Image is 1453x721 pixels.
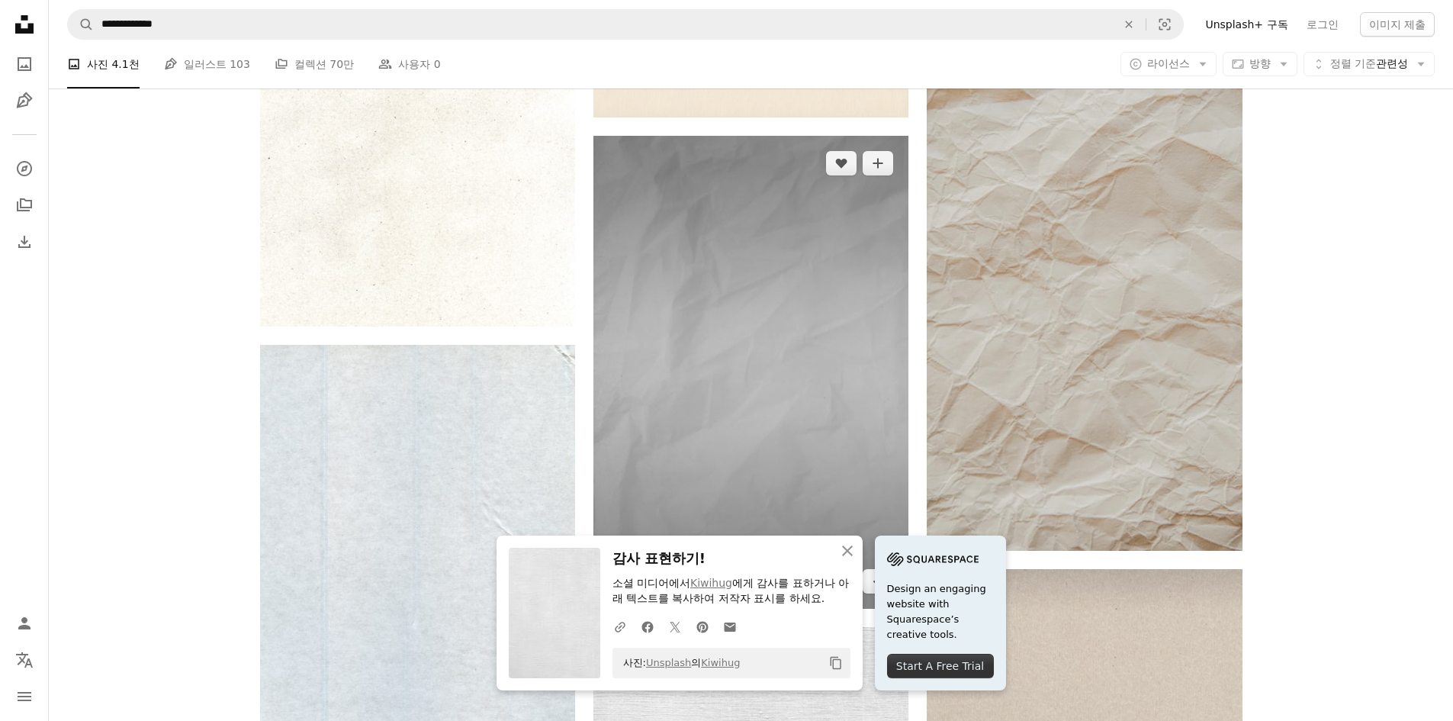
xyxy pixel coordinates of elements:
a: Facebook에 공유 [634,611,661,642]
a: 로그인 [1297,12,1348,37]
button: 메뉴 [9,681,40,712]
h3: 감사 표현하기! [612,548,850,570]
a: Unsplash+ 구독 [1196,12,1297,37]
img: 갈색 나무 테이블에 흰색 직물 [593,136,908,609]
a: 컬렉션 70만 [275,40,354,89]
button: 방향 [1223,52,1297,76]
span: Design an engaging website with Squarespace’s creative tools. [887,581,994,642]
a: 탐색 [9,153,40,184]
button: 정렬 기준관련성 [1304,52,1435,76]
a: 컬렉션 [9,190,40,220]
button: 언어 [9,645,40,675]
span: 라이선스 [1147,57,1190,69]
a: 흰색과 회색 꽃 섬유 [927,307,1242,321]
a: Pinterest에 공유 [689,611,716,642]
button: 클립보드에 복사하기 [823,650,849,676]
button: 시각적 검색 [1146,10,1183,39]
a: 일러스트 [9,85,40,116]
a: 다운로드 내역 [9,227,40,257]
a: 사진 [9,49,40,79]
span: 70만 [329,56,354,72]
div: Start A Free Trial [887,654,994,678]
a: Kiwihug [690,577,732,589]
img: 흰색과 회색 꽃 섬유 [927,78,1242,551]
a: 일러스트 103 [164,40,250,89]
a: 약간의 글이 적힌 흰 종이 한 장 [260,576,575,590]
a: Unsplash [646,657,691,668]
button: 좋아요 [826,151,857,175]
button: 삭제 [1112,10,1146,39]
span: 방향 [1249,57,1271,69]
a: 흰색 배경에 있는 흰색 종이 [927,667,1242,681]
a: 홈 — Unsplash [9,9,40,43]
a: 갈색 나무 테이블에 흰색 직물 [593,365,908,379]
span: 정렬 기준 [1330,57,1376,69]
a: 사용자 0 [378,40,440,89]
a: Twitter에 공유 [661,611,689,642]
form: 사이트 전체에서 이미지 찾기 [67,9,1184,40]
button: 컬렉션에 추가 [863,151,893,175]
button: 라이선스 [1120,52,1217,76]
span: 0 [434,56,441,72]
span: 사진: 의 [616,651,741,675]
img: file-1705255347840-230a6ab5bca9image [887,548,979,571]
a: 로그인 / 가입 [9,608,40,639]
span: 관련성 [1330,56,1408,72]
p: 소셜 미디어에서 에게 감사를 표하거나 아래 텍스트를 복사하여 저작자 표시를 하세요. [612,576,850,607]
a: Kiwihug [701,657,740,668]
a: Design an engaging website with Squarespace’s creative tools.Start A Free Trial [875,536,1006,690]
a: 이메일로 공유에 공유 [716,611,744,642]
span: 103 [230,56,250,72]
a: 흑인과 백인 추상 회화 [260,117,575,131]
button: Unsplash 검색 [68,10,94,39]
button: 이미지 제출 [1360,12,1435,37]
